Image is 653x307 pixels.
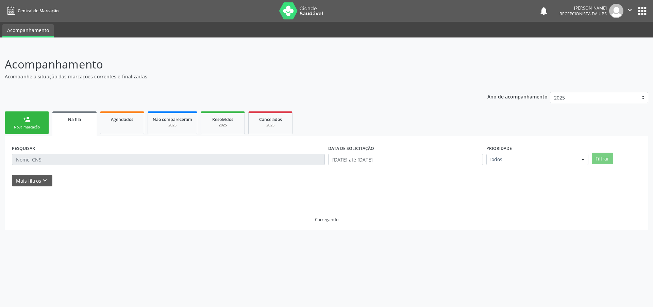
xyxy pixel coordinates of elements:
p: Acompanhamento [5,56,455,73]
label: PESQUISAR [12,143,35,154]
div: Carregando [315,217,338,222]
a: Acompanhamento [2,24,54,37]
input: Selecione um intervalo [328,154,483,165]
p: Ano de acompanhamento [487,92,548,101]
button: Filtrar [592,153,613,164]
span: Todos [489,156,574,163]
button: apps [636,5,648,17]
button: Mais filtroskeyboard_arrow_down [12,175,52,187]
span: Resolvidos [212,117,233,122]
img: img [609,4,623,18]
span: Central de Marcação [18,8,58,14]
span: Na fila [68,117,81,122]
span: Não compareceram [153,117,192,122]
p: Acompanhe a situação das marcações correntes e finalizadas [5,73,455,80]
i: keyboard_arrow_down [41,177,49,184]
div: [PERSON_NAME] [559,5,607,11]
button: notifications [539,6,549,16]
button:  [623,4,636,18]
label: DATA DE SOLICITAÇÃO [328,143,374,154]
input: Nome, CNS [12,154,325,165]
label: Prioridade [486,143,512,154]
div: 2025 [253,123,287,128]
div: 2025 [206,123,240,128]
span: Recepcionista da UBS [559,11,607,17]
span: Cancelados [259,117,282,122]
div: person_add [23,116,31,123]
a: Central de Marcação [5,5,58,16]
div: Nova marcação [10,125,44,130]
span: Agendados [111,117,133,122]
i:  [626,6,634,14]
div: 2025 [153,123,192,128]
